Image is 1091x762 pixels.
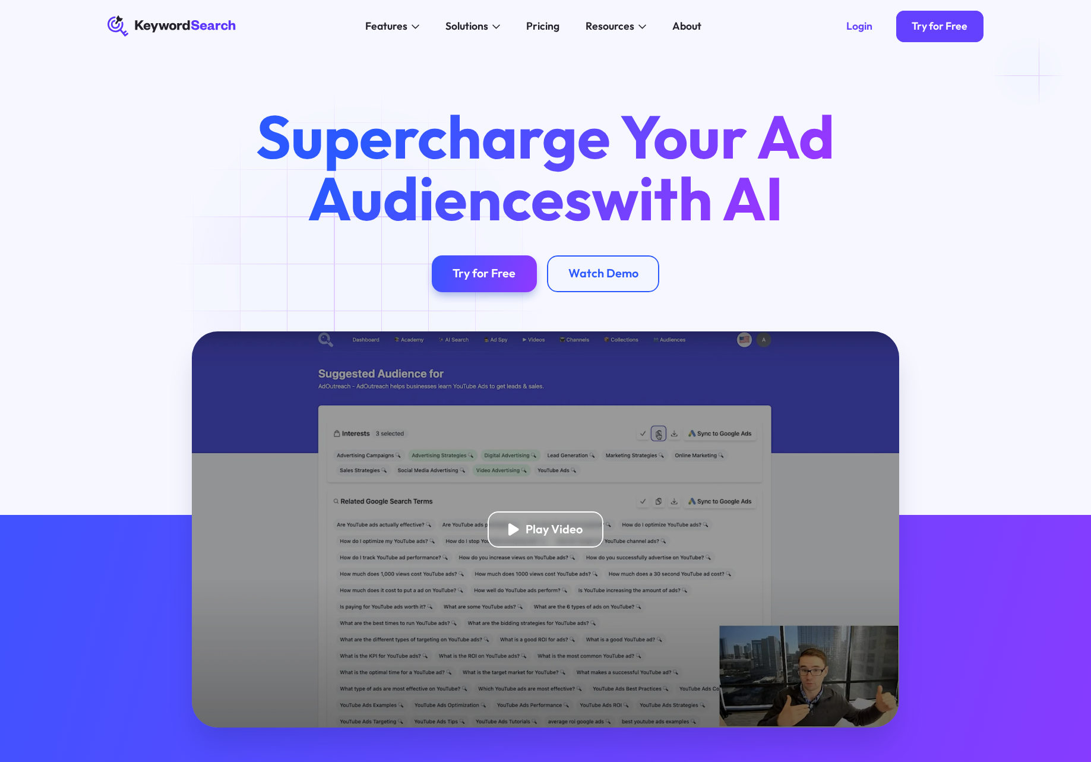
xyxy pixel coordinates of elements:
[518,15,567,36] a: Pricing
[432,255,537,292] a: Try for Free
[665,15,709,36] a: About
[526,18,559,34] div: Pricing
[672,18,701,34] div: About
[192,331,900,728] a: open lightbox
[445,18,488,34] div: Solutions
[453,266,516,281] div: Try for Free
[592,160,783,236] span: with AI
[912,20,967,33] div: Try for Free
[586,18,634,34] div: Resources
[896,11,984,42] a: Try for Free
[365,18,407,34] div: Features
[846,20,872,33] div: Login
[231,105,860,229] h1: Supercharge Your Ad Audiences
[830,11,888,42] a: Login
[526,522,583,537] div: Play Video
[568,266,638,281] div: Watch Demo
